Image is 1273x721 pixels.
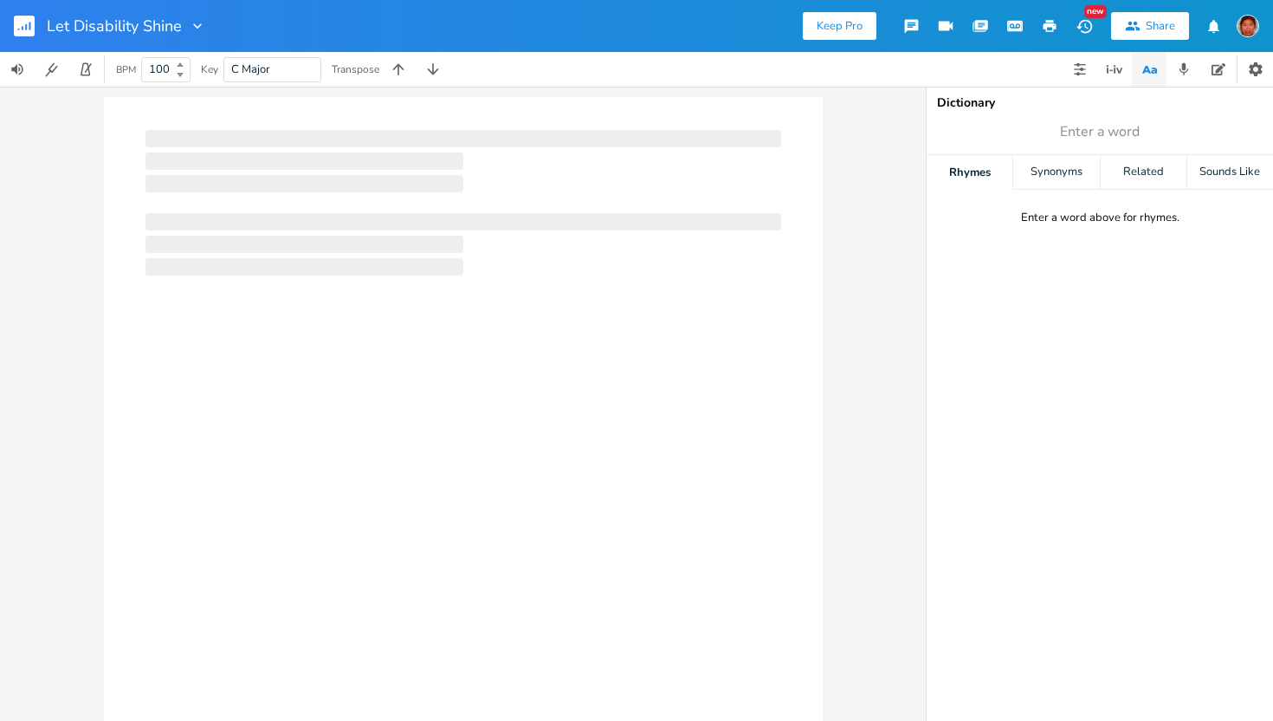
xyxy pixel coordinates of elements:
div: Share [1146,18,1175,34]
div: Enter a word above for rhymes. [1021,211,1179,225]
div: Related [1101,155,1186,190]
span: Let Disability Shine [47,18,182,34]
div: Rhymes [927,155,1012,190]
img: Kate Fuller [1237,15,1259,37]
div: Sounds Like [1187,155,1273,190]
div: Transpose [332,64,379,75]
div: Dictionary [937,97,1263,109]
div: Key [201,64,218,75]
div: New [1084,5,1107,18]
button: Share [1111,12,1189,40]
button: New [1067,10,1102,42]
button: Keep Pro [803,12,876,40]
span: C Major [231,62,270,77]
div: BPM [116,65,136,75]
span: Enter a word [1060,122,1140,142]
div: Synonyms [1013,155,1099,190]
